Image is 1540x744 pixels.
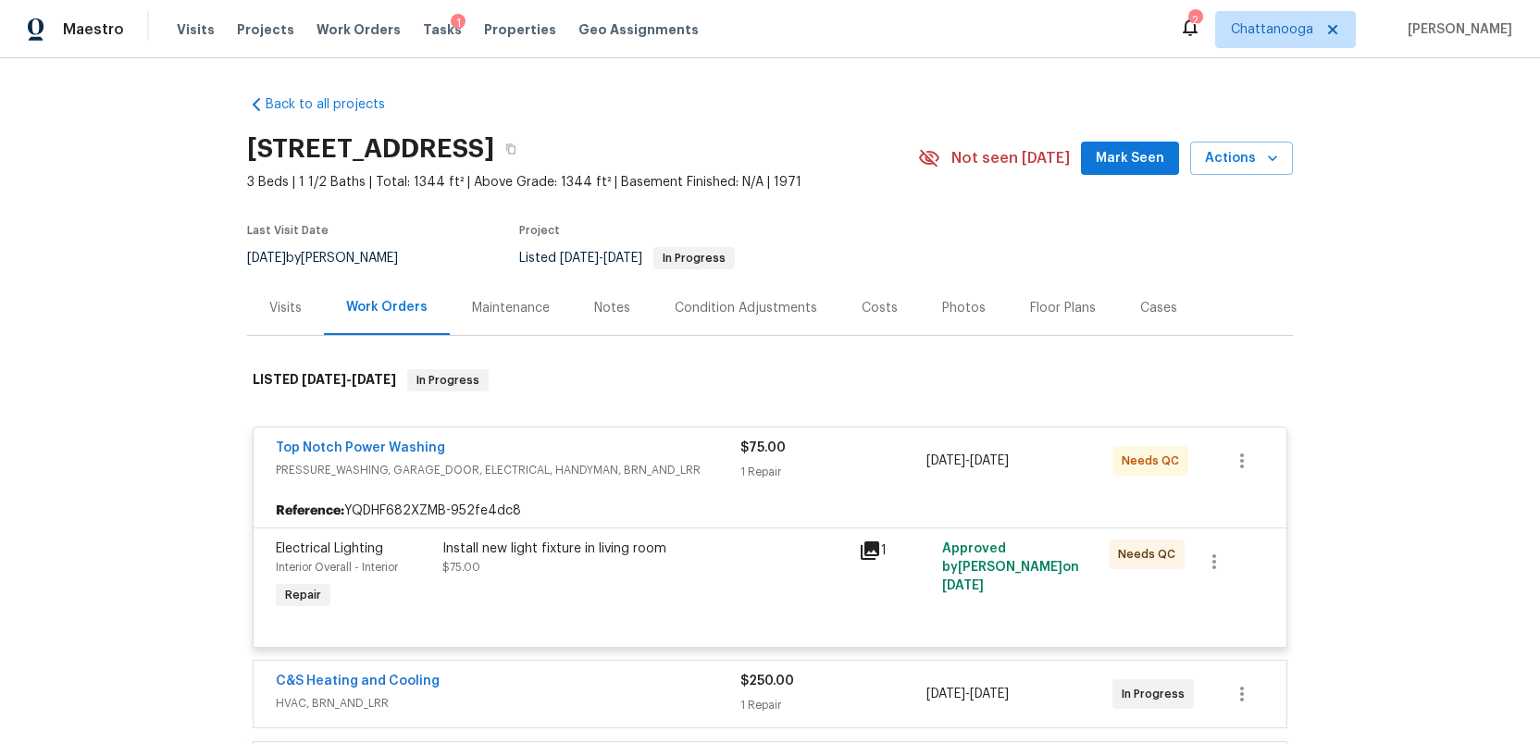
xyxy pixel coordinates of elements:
button: Mark Seen [1081,142,1179,176]
span: [DATE] [352,373,396,386]
span: Tasks [423,23,462,36]
span: In Progress [655,253,733,264]
span: Mark Seen [1096,147,1164,170]
div: LISTED [DATE]-[DATE]In Progress [247,351,1293,410]
div: Photos [942,299,986,317]
span: [DATE] [926,454,965,467]
span: In Progress [1122,685,1192,703]
span: Work Orders [317,20,401,39]
span: Not seen [DATE] [951,149,1070,167]
span: Repair [278,586,329,604]
span: $75.00 [740,441,786,454]
a: Back to all projects [247,95,425,114]
div: Visits [269,299,302,317]
div: Work Orders [346,298,428,316]
span: Needs QC [1122,452,1186,470]
h2: [STREET_ADDRESS] [247,140,494,158]
div: by [PERSON_NAME] [247,247,420,269]
span: Maestro [63,20,124,39]
span: [DATE] [560,252,599,265]
span: [DATE] [942,579,984,592]
div: 1 Repair [740,463,926,481]
span: Needs QC [1118,545,1183,564]
div: 2 [1188,11,1201,30]
span: Actions [1205,147,1278,170]
span: Project [519,225,560,236]
div: 1 [451,14,466,32]
div: Costs [862,299,898,317]
span: Geo Assignments [578,20,699,39]
span: Projects [237,20,294,39]
div: 1 [859,539,931,562]
button: Actions [1190,142,1293,176]
div: Notes [594,299,630,317]
div: Maintenance [472,299,550,317]
div: Install new light fixture in living room [442,539,848,558]
span: Last Visit Date [247,225,329,236]
div: Floor Plans [1030,299,1096,317]
span: PRESSURE_WASHING, GARAGE_DOOR, ELECTRICAL, HANDYMAN, BRN_AND_LRR [276,461,740,479]
div: Cases [1140,299,1177,317]
span: - [560,252,642,265]
div: YQDHF682XZMB-952fe4dc8 [254,494,1286,527]
span: $250.00 [740,675,794,688]
span: - [926,452,1009,470]
div: 1 Repair [740,696,926,714]
a: Top Notch Power Washing [276,441,445,454]
span: HVAC, BRN_AND_LRR [276,694,740,713]
a: C&S Heating and Cooling [276,675,440,688]
h6: LISTED [253,369,396,391]
span: Listed [519,252,735,265]
span: Electrical Lighting [276,542,383,555]
span: [DATE] [302,373,346,386]
span: Interior Overall - Interior [276,562,398,573]
button: Copy Address [494,132,528,166]
span: In Progress [409,371,487,390]
span: 3 Beds | 1 1/2 Baths | Total: 1344 ft² | Above Grade: 1344 ft² | Basement Finished: N/A | 1971 [247,173,918,192]
span: [DATE] [926,688,965,701]
span: Visits [177,20,215,39]
b: Reference: [276,502,344,520]
span: Approved by [PERSON_NAME] on [942,542,1079,592]
span: Properties [484,20,556,39]
div: Condition Adjustments [675,299,817,317]
span: Chattanooga [1231,20,1313,39]
span: - [302,373,396,386]
span: [DATE] [970,454,1009,467]
span: [DATE] [247,252,286,265]
span: - [926,685,1009,703]
span: $75.00 [442,562,480,573]
span: [DATE] [970,688,1009,701]
span: [DATE] [603,252,642,265]
span: [PERSON_NAME] [1400,20,1512,39]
